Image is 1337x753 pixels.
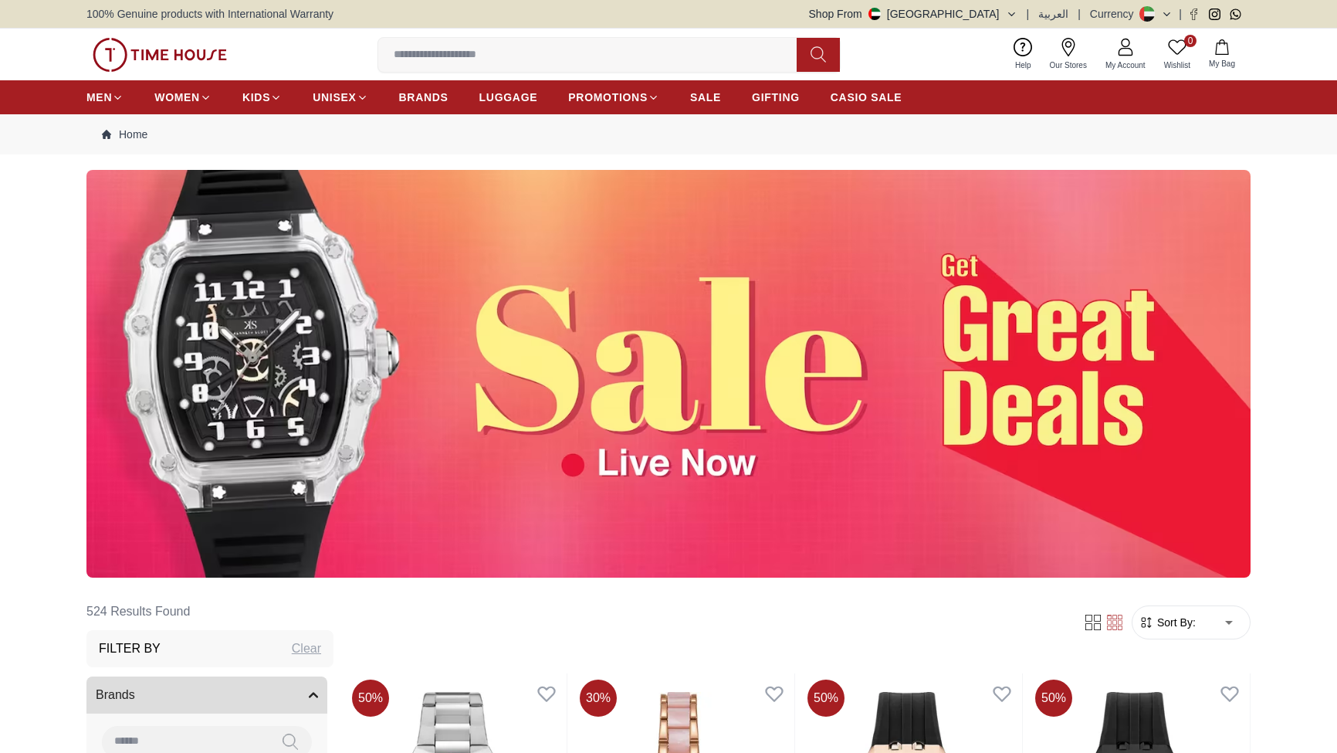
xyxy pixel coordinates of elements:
[102,127,147,142] a: Home
[809,6,1017,22] button: Shop From[GEOGRAPHIC_DATA]
[1155,35,1200,74] a: 0Wishlist
[86,6,333,22] span: 100% Genuine products with International Warranty
[86,593,333,630] h6: 524 Results Found
[96,686,135,704] span: Brands
[399,83,448,111] a: BRANDS
[1203,58,1241,70] span: My Bag
[580,680,617,717] span: 30 %
[154,90,200,105] span: WOMEN
[752,90,800,105] span: GIFTING
[399,90,448,105] span: BRANDS
[86,114,1251,154] nav: Breadcrumb
[1099,59,1152,71] span: My Account
[1027,6,1030,22] span: |
[86,677,327,714] button: Brands
[86,83,124,111] a: MEN
[1230,8,1241,20] a: Whatsapp
[1209,8,1220,20] a: Instagram
[831,83,902,111] a: CASIO SALE
[479,90,538,105] span: LUGGAGE
[1154,615,1196,630] span: Sort By:
[1188,8,1200,20] a: Facebook
[568,90,648,105] span: PROMOTIONS
[1184,35,1197,47] span: 0
[86,170,1251,578] img: ...
[1179,6,1182,22] span: |
[690,90,721,105] span: SALE
[313,90,356,105] span: UNISEX
[242,90,270,105] span: KIDS
[86,90,112,105] span: MEN
[99,639,161,658] h3: Filter By
[313,83,367,111] a: UNISEX
[1078,6,1081,22] span: |
[154,83,212,111] a: WOMEN
[1139,615,1196,630] button: Sort By:
[690,83,721,111] a: SALE
[1035,680,1072,717] span: 50 %
[868,8,881,20] img: United Arab Emirates
[1041,35,1096,74] a: Our Stores
[242,83,282,111] a: KIDS
[292,639,321,658] div: Clear
[1044,59,1093,71] span: Our Stores
[1006,35,1041,74] a: Help
[1200,36,1244,73] button: My Bag
[352,680,389,717] span: 50 %
[1038,6,1068,22] button: العربية
[1090,6,1140,22] div: Currency
[1158,59,1197,71] span: Wishlist
[831,90,902,105] span: CASIO SALE
[479,83,538,111] a: LUGGAGE
[752,83,800,111] a: GIFTING
[1009,59,1037,71] span: Help
[93,38,227,72] img: ...
[807,680,845,717] span: 50 %
[568,83,659,111] a: PROMOTIONS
